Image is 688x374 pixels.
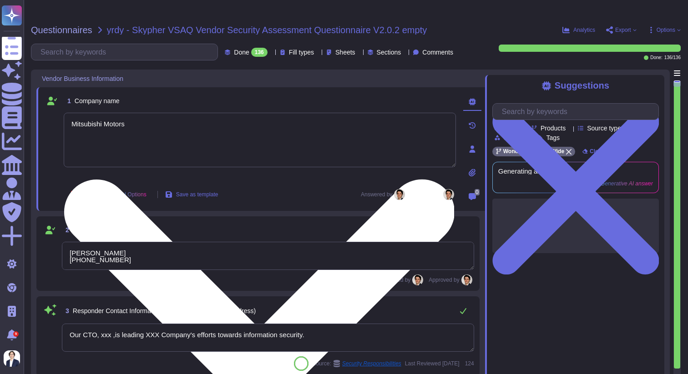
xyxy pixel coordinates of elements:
[2,349,26,369] button: user
[615,27,631,33] span: Export
[234,49,249,55] span: Done
[289,49,314,55] span: Fill types
[664,55,681,60] span: 136 / 136
[4,350,20,367] img: user
[64,113,456,167] textarea: Mitsubishi Motors
[62,227,69,233] span: 2
[650,55,663,60] span: Done:
[75,97,120,105] span: Company name
[31,25,92,35] span: Questionnaires
[62,242,474,270] textarea: [PERSON_NAME] [PHONE_NUMBER]
[475,189,480,195] span: 0
[573,27,595,33] span: Analytics
[394,189,405,200] img: user
[412,274,423,285] img: user
[562,26,595,34] button: Analytics
[422,49,453,55] span: Comments
[42,75,123,82] span: Vendor Business Information
[107,25,427,35] span: yrdy - Skypher VSAQ Vendor Security Assessment Questionnaire V2.0.2 empty
[657,27,675,33] span: Options
[298,361,305,366] span: 100
[62,324,474,352] textarea: Our CTO, xxx ,is leading XXX Company's efforts towards information security.
[64,98,71,104] span: 1
[335,49,355,55] span: Sheets
[251,48,268,57] div: 136
[463,361,474,366] span: 124
[36,44,218,60] input: Search by keywords
[377,49,401,55] span: Sections
[443,189,454,200] img: user
[497,104,658,120] input: Search by keywords
[13,331,19,337] div: 5
[62,308,69,314] span: 3
[461,274,472,285] img: user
